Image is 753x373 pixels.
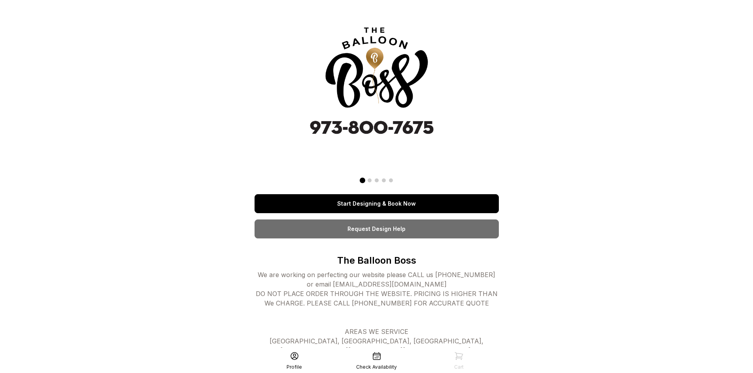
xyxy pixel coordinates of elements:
[255,254,499,267] p: The Balloon Boss
[454,364,464,370] div: Cart
[255,219,499,238] a: Request Design Help
[255,194,499,213] a: Start Designing & Book Now
[287,364,302,370] div: Profile
[356,364,397,370] div: Check Availability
